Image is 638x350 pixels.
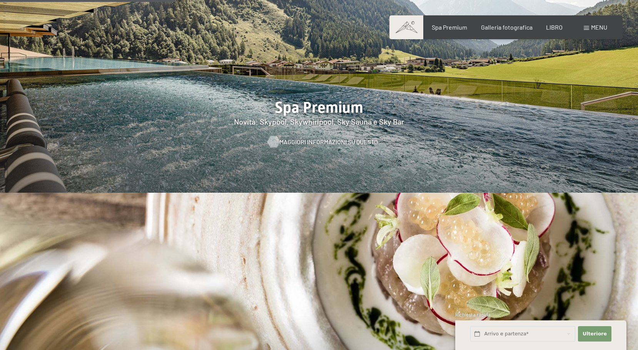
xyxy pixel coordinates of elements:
[546,23,563,31] a: LIBRO
[432,23,467,31] a: Spa Premium
[583,331,607,337] font: Ulteriore
[481,23,533,31] a: Galleria fotografica
[268,138,370,146] a: Maggiori informazioni su questo
[578,326,611,342] button: Ulteriore
[591,23,607,31] font: menu
[455,312,491,318] font: Richiesta rapida
[279,138,378,145] font: Maggiori informazioni su questo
